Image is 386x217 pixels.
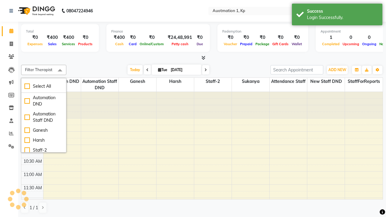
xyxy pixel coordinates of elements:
[239,42,254,46] span: Prepaid
[345,78,383,85] span: StaffForReports
[66,2,93,19] b: 08047224946
[46,42,58,46] span: Sales
[254,34,271,41] div: ₹0
[271,42,290,46] span: Gift Cards
[341,34,361,41] div: 0
[24,137,63,143] div: Harsh
[60,34,77,41] div: ₹400
[114,42,125,46] span: Cash
[327,66,348,74] button: ADD NEW
[26,34,44,41] div: ₹0
[169,65,199,74] input: 2025-09-02
[341,42,361,46] span: Upcoming
[81,78,119,92] span: Automation Staff DND
[15,2,57,19] img: logo
[165,34,195,41] div: ₹24,48,991
[239,34,254,41] div: ₹0
[321,34,341,41] div: 1
[119,78,156,85] span: Ganesh
[22,158,43,165] div: 10:30 AM
[157,78,194,85] span: Harsh
[77,42,94,46] span: Products
[195,34,205,41] div: ₹0
[271,34,290,41] div: ₹0
[157,68,169,72] span: Tue
[24,95,63,107] div: Automation DND
[26,29,94,34] div: Total
[111,29,205,34] div: Finance
[328,68,346,72] span: ADD NEW
[307,8,378,14] div: Success
[194,78,232,85] span: Staff-2
[128,65,143,74] span: Today
[60,42,77,46] span: Services
[24,111,63,124] div: Automation Staff DND
[307,78,345,85] span: New Staff DND
[25,67,52,72] span: Filter Therapist
[232,78,269,85] span: Sukanya
[30,205,38,211] span: 1 / 1
[43,78,81,85] span: Automation DND
[22,171,43,178] div: 11:00 AM
[222,34,239,41] div: ₹0
[127,42,138,46] span: Card
[26,42,44,46] span: Expenses
[77,34,94,41] div: ₹0
[23,198,43,204] div: 12:00 PM
[254,42,271,46] span: Package
[195,42,204,46] span: Due
[222,29,303,34] div: Redemption
[24,83,63,90] div: Select All
[127,34,138,41] div: ₹0
[22,185,43,191] div: 11:30 AM
[361,34,378,41] div: 0
[21,78,43,84] div: Therapist
[44,34,60,41] div: ₹400
[170,42,190,46] span: Petty cash
[111,34,127,41] div: ₹400
[271,65,323,74] input: Search Appointment
[222,42,239,46] span: Voucher
[24,147,63,153] div: Staff-2
[24,127,63,134] div: Ganesh
[361,42,378,46] span: Ongoing
[138,42,165,46] span: Online/Custom
[321,42,341,46] span: Completed
[307,14,378,21] div: Login Successfully.
[270,78,307,85] span: Attendance Staff
[290,34,303,41] div: ₹0
[138,34,165,41] div: ₹0
[290,42,303,46] span: Wallet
